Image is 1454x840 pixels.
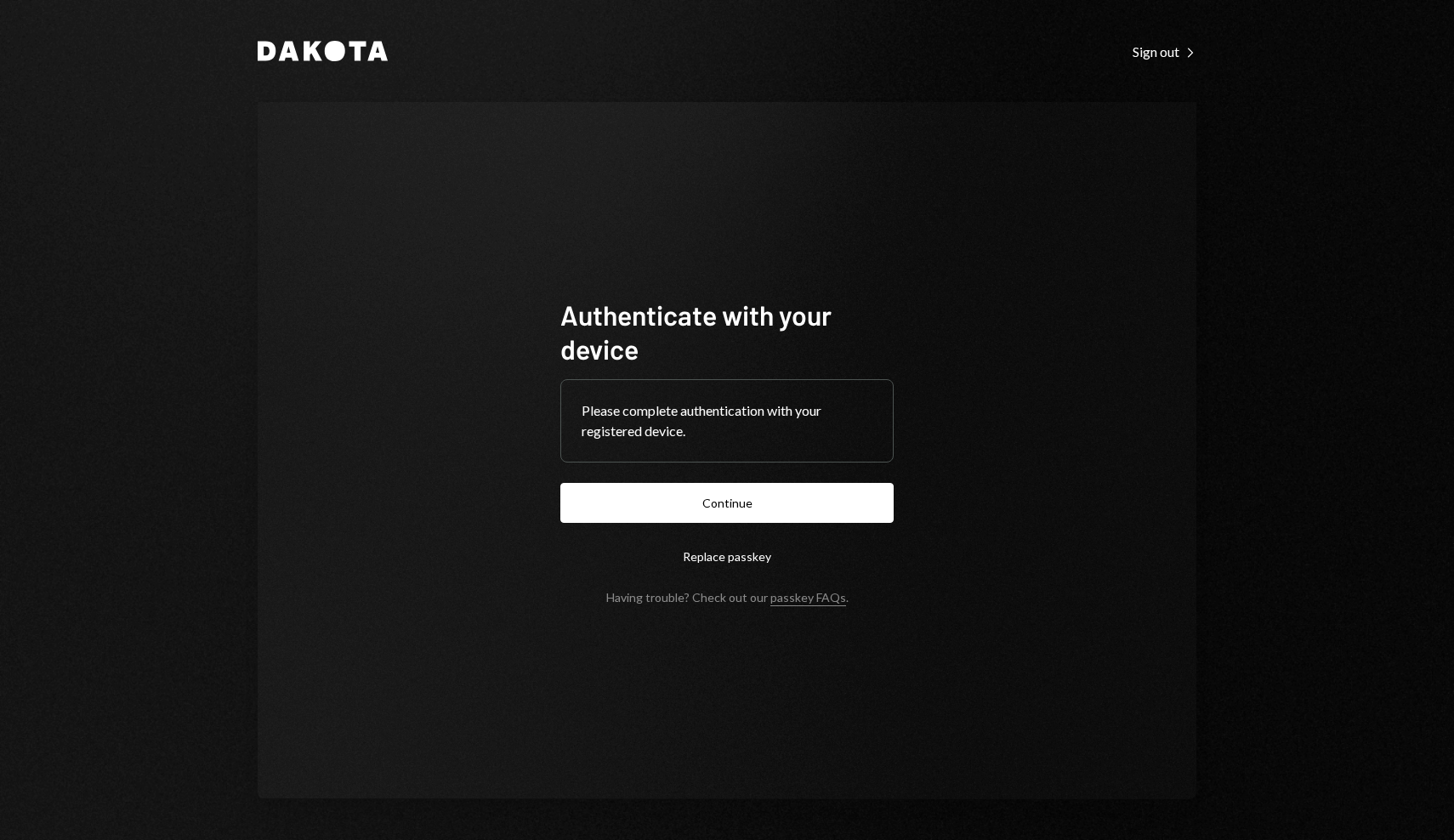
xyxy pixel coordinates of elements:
[560,483,894,523] button: Continue
[770,590,846,606] a: passkey FAQs
[560,536,894,576] button: Replace passkey
[1133,43,1196,60] div: Sign out
[582,400,872,441] div: Please complete authentication with your registered device.
[606,590,849,604] div: Having trouble? Check out our .
[1133,42,1196,60] a: Sign out
[560,298,894,366] h1: Authenticate with your device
